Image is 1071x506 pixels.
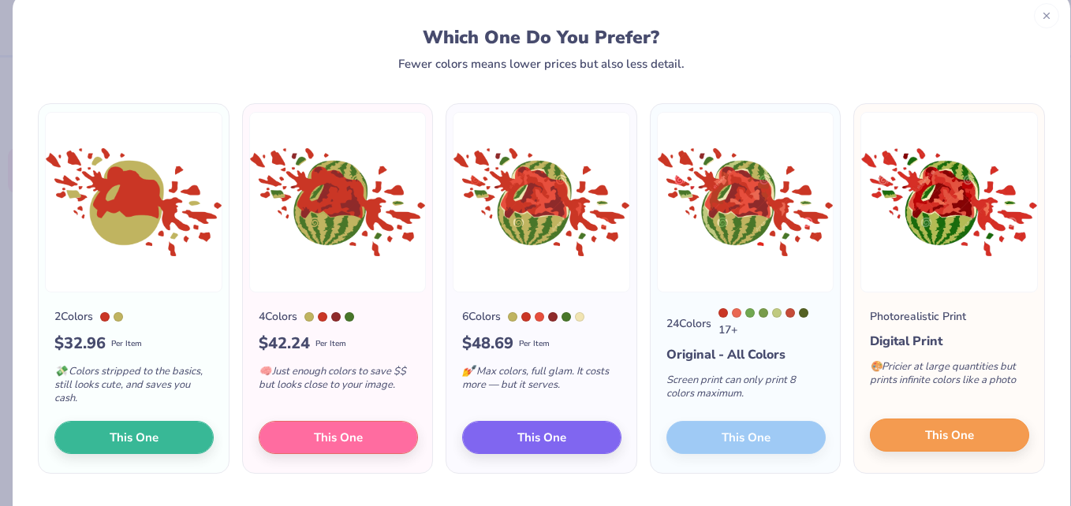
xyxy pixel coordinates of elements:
button: This One [870,419,1029,452]
span: $ 32.96 [54,332,106,355]
div: Colors stripped to the basics, still looks cute, and saves you cash. [54,355,214,421]
div: Screen print can only print 8 colors maximum. [666,364,826,416]
div: Max colors, full glam. It costs more — but it serves. [462,355,621,407]
div: 7625 C [535,312,544,322]
div: 4 Colors [259,308,297,325]
div: Which One Do You Prefer? [56,27,1027,48]
div: Digital Print [870,332,1029,351]
button: This One [54,421,214,454]
span: This One [313,429,362,447]
span: $ 48.69 [462,332,513,355]
span: 🎨 [870,359,883,374]
div: 617 C [304,312,314,322]
div: Just enough colors to save $$ but looks close to your image. [259,355,418,407]
div: Pricier at large quantities but prints infinite colors like a photo [870,351,1029,403]
div: 24 Colors [666,315,711,332]
img: 24 color option [657,112,834,292]
div: 17 + [718,308,826,338]
div: 364 C [345,312,354,322]
div: Fewer colors means lower prices but also less detail. [398,58,685,70]
span: 💸 [54,364,67,378]
div: 7626 C [718,308,728,318]
div: 617 C [508,312,517,322]
div: Original - All Colors [666,345,826,364]
div: 364 C [562,312,571,322]
span: This One [517,429,566,447]
img: 6 color option [453,112,630,292]
div: 6 Colors [462,308,501,325]
span: Per Item [315,338,346,350]
div: 7623 C [548,312,558,322]
div: Photorealistic Print [870,308,966,325]
img: 4 color option [249,112,427,292]
div: 7489 C [745,308,755,318]
div: 7626 C [100,312,110,322]
button: This One [462,421,621,454]
div: 7626 C [318,312,327,322]
div: 7416 C [732,308,741,318]
span: 🧠 [259,364,271,378]
div: 2 Colors [54,308,93,325]
span: Per Item [111,338,142,350]
span: This One [110,429,159,447]
span: 💅 [462,364,475,378]
img: 2 color option [45,112,222,292]
div: 576 C [759,308,768,318]
div: 7492 C [772,308,782,318]
div: 7499 C [575,312,584,322]
div: 7626 C [521,312,531,322]
span: This One [925,426,974,445]
div: 7623 C [331,312,341,322]
div: 371 C [799,308,808,318]
div: 617 C [114,312,123,322]
img: Photorealistic preview [860,112,1038,292]
span: $ 42.24 [259,332,310,355]
button: This One [259,421,418,454]
span: Per Item [519,338,550,350]
div: 7619 C [786,308,795,318]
